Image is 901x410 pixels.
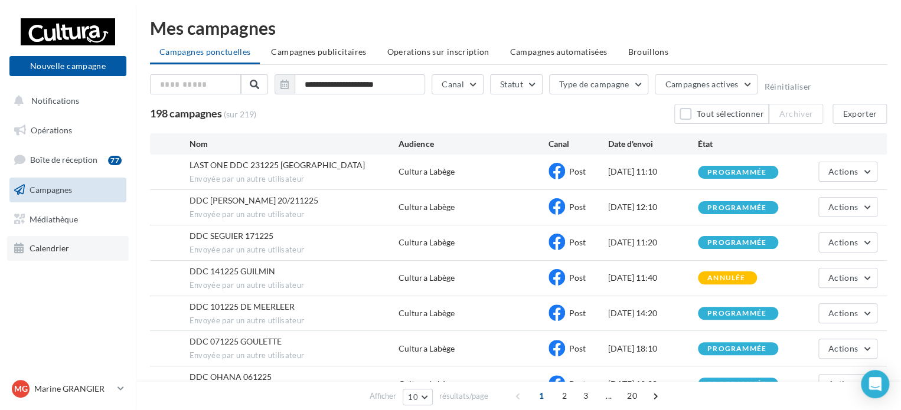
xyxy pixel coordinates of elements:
div: Cultura Labège [399,272,454,284]
button: Tout sélectionner [674,104,769,124]
span: DDC 071225 GOULETTE [190,336,282,346]
div: [DATE] 14:20 [608,307,698,319]
div: programmée [707,239,766,247]
span: Envoyée par un autre utilisateur [190,350,399,361]
button: Actions [818,374,877,394]
span: Post [569,308,586,318]
span: Post [569,379,586,389]
a: MG Marine GRANGIER [9,378,126,400]
span: Campagnes automatisées [510,47,608,57]
span: Campagnes [30,185,72,195]
a: Calendrier [7,236,129,261]
div: Date d'envoi [608,138,698,150]
div: Audience [399,138,548,150]
button: 10 [403,389,433,405]
span: Actions [828,308,858,318]
span: ... [599,386,618,405]
div: programmée [707,310,766,317]
span: Actions [828,343,858,353]
span: DDC OHANA 061225 [190,372,272,382]
span: 3 [576,386,595,405]
button: Nouvelle campagne [9,56,126,76]
div: [DATE] 12:20 [608,378,698,390]
span: Actions [828,379,858,389]
div: [DATE] 11:40 [608,272,698,284]
div: Mes campagnes [150,19,887,37]
span: Envoyée par un autre utilisateur [190,316,399,326]
span: Actions [828,237,858,247]
span: LAST ONE DDC 231225 SAINT LAURENT [190,160,365,170]
span: DDC JOANIE 20/211225 [190,195,318,205]
span: (sur 219) [224,109,256,120]
span: DDC 101225 DE MEERLEER [190,301,295,311]
span: Actions [828,273,858,283]
div: Cultura Labège [399,307,454,319]
span: Envoyée par un autre utilisateur [190,174,399,185]
span: DDC 141225 GUILMIN [190,266,275,276]
div: programmée [707,204,766,212]
span: Post [569,273,586,283]
div: Cultura Labège [399,201,454,213]
span: DDC SEGUIER 171225 [190,231,273,241]
div: 77 [108,156,122,165]
div: programmée [707,345,766,353]
span: Afficher [370,391,396,402]
span: Envoyée par un autre utilisateur [190,245,399,255]
span: Post [569,343,586,353]
button: Actions [818,339,877,359]
button: Actions [818,268,877,288]
span: 20 [622,386,642,405]
span: résultats/page [439,391,488,402]
div: Cultura Labège [399,378,454,390]
div: Cultura Labège [399,237,454,248]
button: Canal [432,74,484,94]
span: Operations sur inscription [387,47,489,57]
span: 198 campagnes [150,107,222,120]
span: Campagnes publicitaires [271,47,366,57]
span: Boîte de réception [30,155,97,165]
div: Cultura Labège [399,166,454,178]
a: Opérations [7,118,129,143]
div: Canal [549,138,608,150]
div: [DATE] 11:20 [608,237,698,248]
button: Actions [818,162,877,182]
span: Notifications [31,96,79,106]
div: [DATE] 11:10 [608,166,698,178]
span: 1 [532,386,551,405]
span: Envoyée par un autre utilisateur [190,280,399,291]
span: 2 [555,386,574,405]
button: Archiver [769,104,823,124]
button: Statut [490,74,543,94]
div: Nom [190,138,399,150]
span: Post [569,166,586,176]
span: Campagnes actives [665,79,738,89]
div: Cultura Labège [399,343,454,355]
button: Campagnes actives [655,74,758,94]
div: [DATE] 18:10 [608,343,698,355]
span: Médiathèque [30,214,78,224]
span: Opérations [31,125,72,135]
button: Type de campagne [549,74,649,94]
button: Actions [818,232,877,252]
span: Post [569,237,586,247]
a: Campagnes [7,178,129,202]
a: Boîte de réception77 [7,147,129,172]
button: Actions [818,303,877,323]
p: Marine GRANGIER [34,383,113,395]
div: Open Intercom Messenger [861,370,889,398]
span: 10 [408,392,418,402]
div: État [698,138,788,150]
span: Envoyée par un autre utilisateur [190,209,399,220]
div: annulée [707,274,745,282]
span: Actions [828,202,858,212]
span: MG [14,383,28,395]
span: Brouillons [628,47,668,57]
span: Post [569,202,586,212]
button: Exporter [833,104,887,124]
div: programmée [707,381,766,388]
button: Notifications [7,88,124,113]
div: [DATE] 12:10 [608,201,698,213]
a: Médiathèque [7,207,129,232]
span: Actions [828,166,858,176]
button: Réinitialiser [764,82,811,91]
